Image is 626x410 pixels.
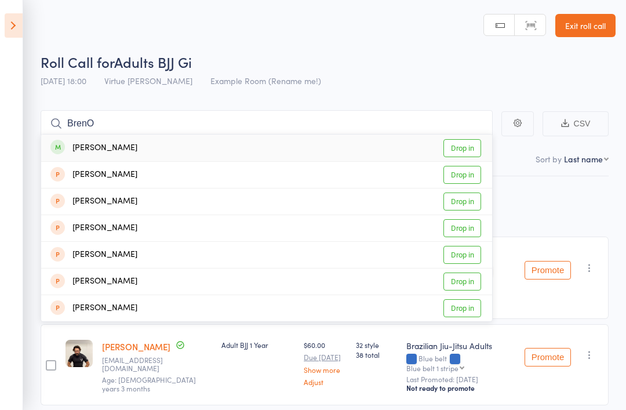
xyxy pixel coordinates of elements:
button: Promote [525,261,571,280]
button: Promote [525,348,571,367]
div: Brazilian Jiu-Jitsu Adults [406,340,515,351]
a: Drop in [443,166,481,184]
span: 32 style [356,340,397,350]
div: [PERSON_NAME] [50,275,137,288]
span: [DATE] 18:00 [41,75,86,86]
img: image1718093455.png [65,340,93,367]
a: Drop in [443,273,481,291]
div: [PERSON_NAME] [50,141,137,155]
small: Last Promoted: [DATE] [406,375,515,383]
div: Not ready to promote [406,383,515,393]
div: Last name [564,153,603,165]
span: Example Room (Rename me!) [210,75,321,86]
a: Show more [304,366,347,373]
div: Blue belt 1 stripe [406,364,458,372]
a: Drop in [443,219,481,237]
a: Drop in [443,299,481,317]
div: [PERSON_NAME] [50,302,137,315]
a: Exit roll call [555,14,616,37]
div: [PERSON_NAME] [50,248,137,262]
div: Blue belt [406,354,515,372]
label: Sort by [536,153,562,165]
a: Drop in [443,139,481,157]
a: [PERSON_NAME] [102,340,170,353]
span: 38 total [356,350,397,360]
a: Drop in [443,193,481,211]
span: Roll Call for [41,52,114,71]
small: info@wakadesigns.com [102,356,177,373]
div: [PERSON_NAME] [50,222,137,235]
div: Adult BJJ 1 Year [221,340,294,350]
a: Drop in [443,246,481,264]
div: [PERSON_NAME] [50,195,137,208]
span: Adults BJJ Gi [114,52,192,71]
input: Search by name [41,110,493,137]
div: [PERSON_NAME] [50,168,137,182]
span: Virtue [PERSON_NAME] [104,75,192,86]
a: Adjust [304,378,347,386]
div: $60.00 [304,340,347,386]
button: CSV [543,111,609,136]
span: Age: [DEMOGRAPHIC_DATA] years 3 months [102,375,196,393]
small: Due [DATE] [304,353,347,361]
